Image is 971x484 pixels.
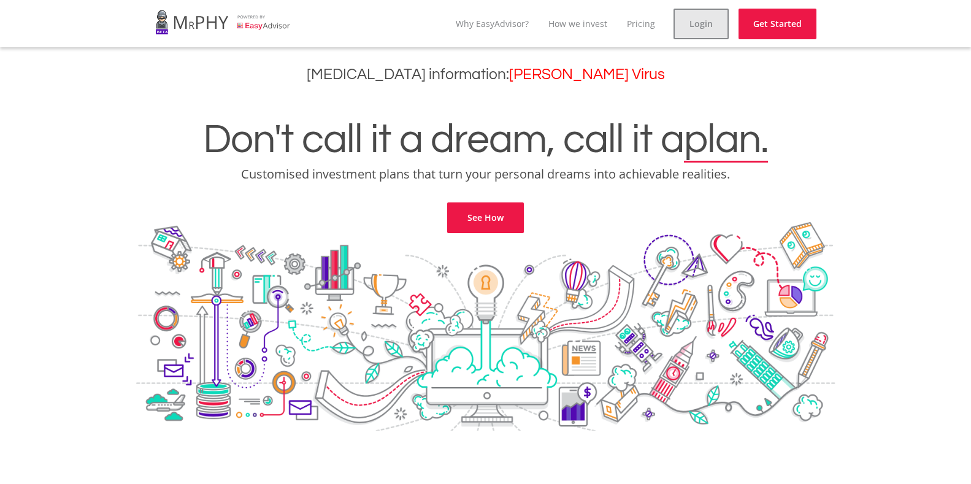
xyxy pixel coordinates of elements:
a: Get Started [739,9,816,39]
a: Pricing [627,18,655,29]
a: [PERSON_NAME] Virus [509,67,665,82]
span: plan. [684,119,768,161]
h3: [MEDICAL_DATA] information: [9,66,962,83]
a: Login [674,9,729,39]
a: How we invest [548,18,607,29]
h1: Don't call it a dream, call it a [9,119,962,161]
a: See How [447,202,524,233]
p: Customised investment plans that turn your personal dreams into achievable realities. [9,166,962,183]
a: Why EasyAdvisor? [456,18,529,29]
